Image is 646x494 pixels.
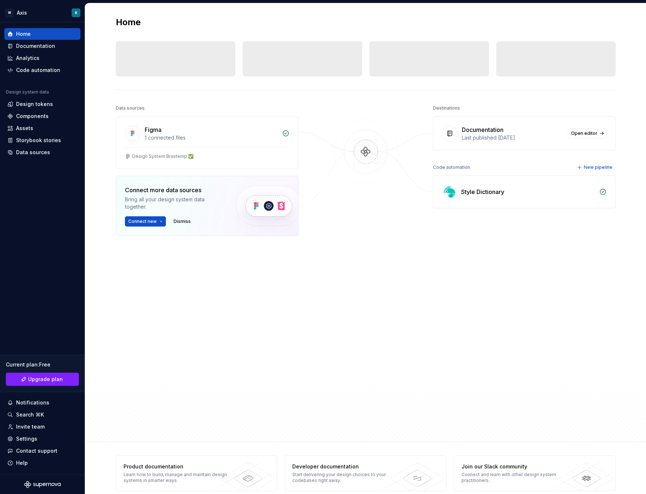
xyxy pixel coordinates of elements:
div: Learn how to build, manage and maintain design systems in smarter ways. [123,472,230,483]
div: Design System Brastemp ﻿﻿✅ [132,153,194,159]
a: Product documentationLearn how to build, manage and maintain design systems in smarter ways. [116,455,278,491]
div: W [5,8,14,17]
div: 1 connected files [145,134,278,141]
a: Storybook stories [4,134,80,146]
div: Storybook stories [16,137,61,144]
div: Code automation [433,162,470,172]
svg: Supernova Logo [24,481,61,488]
div: Last published [DATE] [462,134,563,141]
a: Figma1 connected filesDesign System Brastemp ✅ [116,116,299,168]
div: Invite team [16,423,45,430]
a: Components [4,110,80,122]
button: Help [4,457,80,469]
div: Destinations [433,103,460,113]
div: Documentation [16,42,55,50]
div: Search ⌘K [16,411,44,418]
a: Settings [4,433,80,445]
div: Start delivering your design choices to your codebases right away. [292,472,399,483]
div: Current plan : Free [6,361,79,368]
div: Home [16,30,31,38]
span: Upgrade plan [28,376,63,383]
span: Dismiss [174,218,191,224]
div: Notifications [16,399,49,406]
div: Code automation [16,66,60,74]
a: Design tokens [4,98,80,110]
div: Bring all your design system data together. [125,196,224,210]
div: Analytics [16,54,39,62]
button: Dismiss [170,216,194,227]
button: New pipeline [575,162,616,172]
button: Notifications [4,397,80,408]
span: Connect new [128,218,157,224]
span: New pipeline [584,164,612,170]
a: Assets [4,122,80,134]
div: Data sources [16,149,50,156]
div: Design system data [6,89,49,95]
div: Assets [16,125,33,132]
a: Analytics [4,52,80,64]
div: Developer documentation [292,463,399,470]
div: Contact support [16,447,57,455]
h2: Home [116,16,141,28]
div: Axis [17,9,27,16]
div: Components [16,113,49,120]
a: Data sources [4,147,80,158]
a: Home [4,28,80,40]
div: Connect more data sources [125,186,224,194]
button: Contact support [4,445,80,457]
div: Connect and learn with other design system practitioners. [461,472,568,483]
div: Join our Slack community [461,463,568,470]
div: Data sources [116,103,145,113]
div: Help [16,459,28,467]
div: Product documentation [123,463,230,470]
button: Connect new [125,216,166,227]
div: Settings [16,435,37,442]
button: Search ⌘K [4,409,80,421]
div: K [75,10,77,16]
a: Invite team [4,421,80,433]
div: Design tokens [16,100,53,108]
a: Code automation [4,64,80,76]
span: Open editor [571,130,597,136]
div: Documentation [462,125,503,134]
div: Style Dictionary [461,187,504,196]
a: Developer documentationStart delivering your design choices to your codebases right away. [285,455,446,491]
div: Figma [145,125,161,134]
a: Join our Slack communityConnect and learn with other design system practitioners. [454,455,616,491]
button: WAxisK [1,5,83,20]
a: Open editor [568,128,607,138]
a: Documentation [4,40,80,52]
a: Upgrade plan [6,373,79,386]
